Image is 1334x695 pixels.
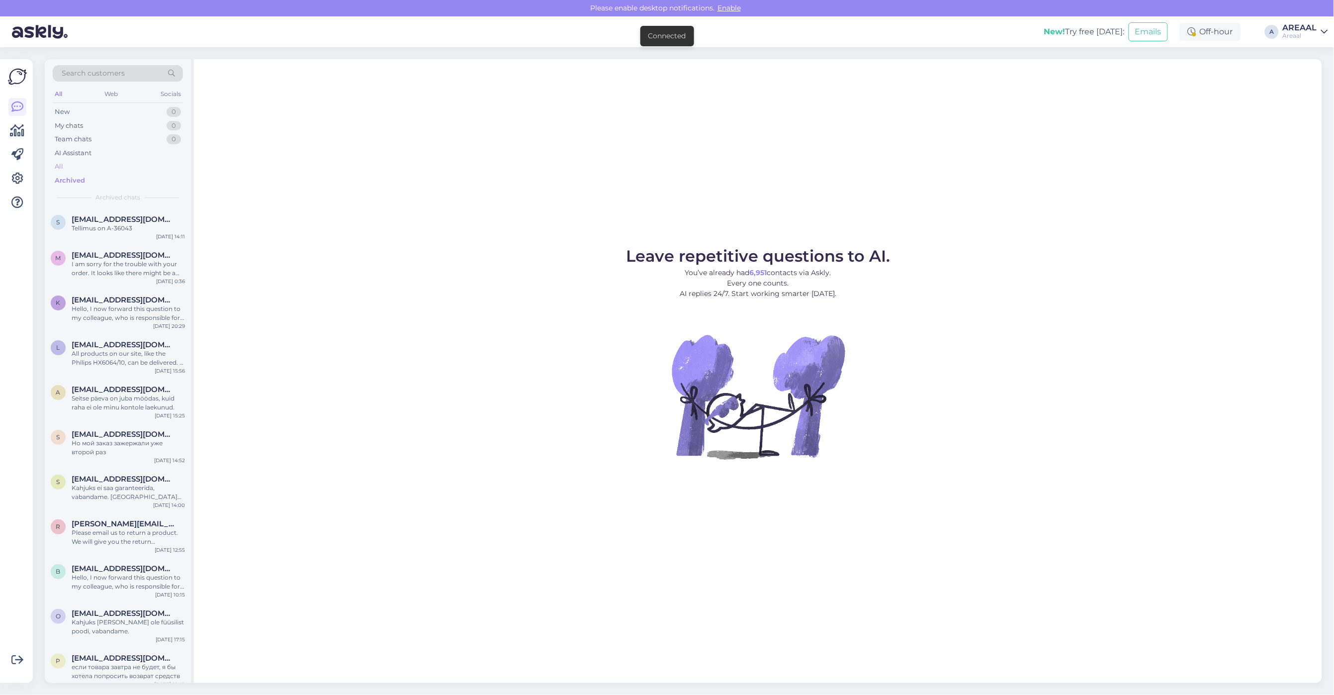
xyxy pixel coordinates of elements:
[1283,32,1317,40] div: Areaal
[57,218,60,226] span: s
[153,501,185,509] div: [DATE] 14:00
[156,233,185,240] div: [DATE] 14:11
[56,523,61,530] span: r
[72,609,175,618] span: olgaorav@gmai.com
[669,307,848,486] img: No Chat active
[72,475,175,484] span: siim.padar@gmail.com
[159,88,183,100] div: Socials
[57,478,60,486] span: s
[156,278,185,285] div: [DATE] 0:36
[57,344,60,351] span: l
[648,31,686,41] div: Connected
[750,268,767,277] b: 6,951
[155,367,185,375] div: [DATE] 15:56
[56,389,61,396] span: a
[95,193,140,202] span: Archived chats
[56,568,61,575] span: b
[72,519,175,528] span: roland.taklai@gmail.com
[62,68,125,79] span: Search customers
[72,564,175,573] span: bagamen323232@icloud.com
[55,162,63,172] div: All
[156,636,185,643] div: [DATE] 17:15
[55,134,91,144] div: Team chats
[1180,23,1241,41] div: Off-hour
[55,121,83,131] div: My chats
[626,268,890,299] p: You’ve already had contacts via Askly. Every one counts. AI replies 24/7. Start working smarter [...
[1283,24,1328,40] a: AREAALAreaal
[55,176,85,186] div: Archived
[714,3,744,12] span: Enable
[1283,24,1317,32] div: AREAAL
[72,349,185,367] div: All products on our site, like the Philips HX6064/10, can be delivered. If you see 'kiirtarne' on...
[1265,25,1279,39] div: A
[155,591,185,598] div: [DATE] 10:15
[72,385,175,394] span: ard2di2@gmail.com
[72,260,185,278] div: I am sorry for the trouble with your order. It looks like there might be a delay. This can happen...
[626,246,890,266] span: Leave repetitive questions to AI.
[72,304,185,322] div: Hello, I now forward this question to my colleague, who is responsible for this. The reply will b...
[56,299,61,306] span: k
[167,134,181,144] div: 0
[154,457,185,464] div: [DATE] 14:52
[72,215,175,224] span: siimkukk@hotmail.com
[72,251,175,260] span: mikkelreinola@gmail.com
[72,663,185,681] div: если товара завтра не будет, я бы хотела попросить возврат средств
[103,88,120,100] div: Web
[72,340,175,349] span: liina.laanenurm@gmail.com
[72,573,185,591] div: Hello, I now forward this question to my colleague, who is responsible for this. The reply will b...
[154,681,185,688] div: [DATE] 16:49
[57,433,60,441] span: s
[56,657,61,665] span: p
[56,254,61,262] span: m
[1129,22,1168,41] button: Emails
[72,654,175,663] span: pkondrat934@gmail.com
[72,439,185,457] div: Но мой заказ зажержали уже второй раз
[153,322,185,330] div: [DATE] 20:29
[8,67,27,86] img: Askly Logo
[55,107,70,117] div: New
[72,484,185,501] div: Kahjuks ei saa garanteerida, vabandame. [GEOGRAPHIC_DATA] kuni 7 tööpäeva
[1044,26,1125,38] div: Try free [DATE]:
[167,121,181,131] div: 0
[72,394,185,412] div: Seitse päeva on juba möödas, kuid raha ei ole minu kontole laekunud.
[72,224,185,233] div: Tellimus on A-36043
[53,88,64,100] div: All
[56,612,61,620] span: o
[167,107,181,117] div: 0
[155,412,185,419] div: [DATE] 15:25
[55,148,91,158] div: AI Assistant
[155,546,185,554] div: [DATE] 12:55
[1044,27,1066,36] b: New!
[72,296,175,304] span: kangrokaur@gmail.com
[72,528,185,546] div: Please email us to return a product. We will give you the return instructions and address.
[72,430,175,439] span: shukurovumid859@gmail.com
[72,618,185,636] div: Kahjuks [PERSON_NAME] ole füüsilist poodi, vabandame.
